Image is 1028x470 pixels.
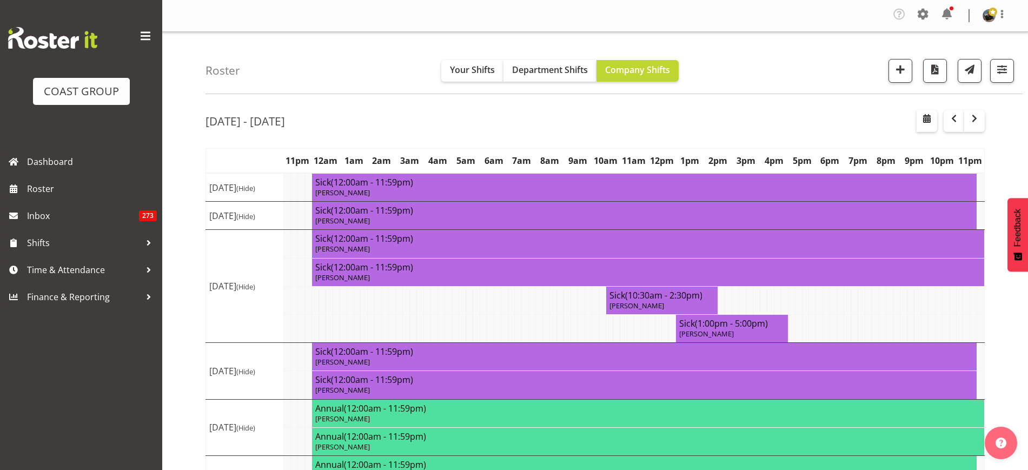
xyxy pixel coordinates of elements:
[441,60,503,82] button: Your Shifts
[605,64,670,76] span: Company Shifts
[844,149,872,174] th: 7pm
[315,357,370,367] span: [PERSON_NAME]
[206,202,284,230] td: [DATE]
[480,149,508,174] th: 6am
[760,149,788,174] th: 4pm
[368,149,396,174] th: 2am
[331,176,413,188] span: (12:00am - 11:59pm)
[27,289,141,305] span: Finance & Reporting
[676,149,704,174] th: 1pm
[205,64,240,77] h4: Roster
[315,205,974,216] h4: Sick
[679,318,784,329] h4: Sick
[888,59,912,83] button: Add a new shift
[450,64,495,76] span: Your Shifts
[503,60,596,82] button: Department Shifts
[536,149,564,174] th: 8am
[315,262,981,273] h4: Sick
[928,149,956,174] th: 10pm
[331,261,413,273] span: (12:00am - 11:59pm)
[340,149,368,174] th: 1am
[1007,198,1028,272] button: Feedback - Show survey
[923,59,947,83] button: Download a PDF of the roster according to the set date range.
[236,367,255,376] span: (Hide)
[27,154,157,170] span: Dashboard
[609,290,714,301] h4: Sick
[704,149,732,174] th: 2pm
[564,149,592,174] th: 9am
[27,208,139,224] span: Inbox
[596,60,679,82] button: Company Shifts
[512,64,588,76] span: Department Shifts
[331,346,413,358] span: (12:00am - 11:59pm)
[695,317,768,329] span: (1:00pm - 5:00pm)
[236,282,255,292] span: (Hide)
[236,211,255,221] span: (Hide)
[315,459,974,470] h4: Annual
[424,149,452,174] th: 4am
[609,301,664,310] span: [PERSON_NAME]
[956,149,985,174] th: 11pm
[396,149,424,174] th: 3am
[315,403,981,414] h4: Annual
[236,183,255,193] span: (Hide)
[236,423,255,433] span: (Hide)
[983,9,996,22] img: abe-denton65321ee68e143815db86bfb5b039cb77.png
[958,59,981,83] button: Send a list of all shifts for the selected filtered period to all rostered employees.
[1013,209,1023,247] span: Feedback
[284,149,312,174] th: 11pm
[315,188,370,197] span: [PERSON_NAME]
[206,173,284,202] td: [DATE]
[315,414,370,423] span: [PERSON_NAME]
[315,442,370,452] span: [PERSON_NAME]
[206,399,284,455] td: [DATE]
[44,83,119,100] div: COAST GROUP
[206,343,284,399] td: [DATE]
[872,149,900,174] th: 8pm
[625,289,702,301] span: (10:30am - 2:30pm)
[315,177,974,188] h4: Sick
[27,262,141,278] span: Time & Attendance
[311,149,340,174] th: 12am
[816,149,844,174] th: 6pm
[27,235,141,251] span: Shifts
[315,385,370,395] span: [PERSON_NAME]
[788,149,816,174] th: 5pm
[452,149,480,174] th: 5am
[315,244,370,254] span: [PERSON_NAME]
[139,210,157,221] span: 273
[315,374,974,385] h4: Sick
[205,114,285,128] h2: [DATE] - [DATE]
[315,346,974,357] h4: Sick
[900,149,928,174] th: 9pm
[592,149,620,174] th: 10am
[344,431,426,442] span: (12:00am - 11:59pm)
[331,233,413,244] span: (12:00am - 11:59pm)
[648,149,676,174] th: 12pm
[732,149,760,174] th: 3pm
[331,374,413,386] span: (12:00am - 11:59pm)
[620,149,648,174] th: 11am
[679,329,734,339] span: [PERSON_NAME]
[344,402,426,414] span: (12:00am - 11:59pm)
[315,216,370,226] span: [PERSON_NAME]
[917,110,937,132] button: Select a specific date within the roster.
[315,233,981,244] h4: Sick
[8,27,97,49] img: Rosterit website logo
[315,431,981,442] h4: Annual
[996,438,1006,448] img: help-xxl-2.png
[315,273,370,282] span: [PERSON_NAME]
[27,181,157,197] span: Roster
[508,149,536,174] th: 7am
[990,59,1014,83] button: Filter Shifts
[331,204,413,216] span: (12:00am - 11:59pm)
[206,230,284,343] td: [DATE]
